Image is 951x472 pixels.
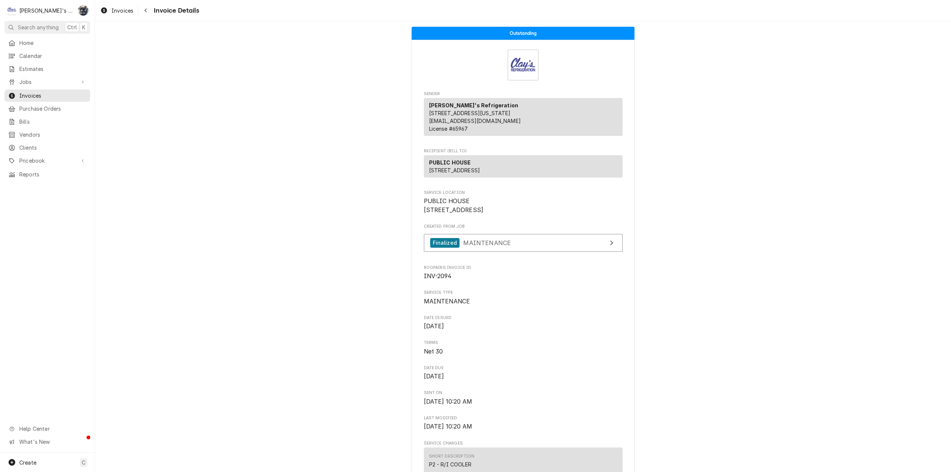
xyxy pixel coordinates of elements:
[19,144,87,152] span: Clients
[424,98,623,139] div: Sender
[424,315,623,321] span: Date Issued
[4,50,90,62] a: Calendar
[19,157,75,165] span: Pricebook
[424,224,623,230] span: Created From Job
[67,23,77,31] span: Ctrl
[19,105,87,113] span: Purchase Orders
[7,5,17,16] div: Clay's Refrigeration's Avatar
[424,272,623,281] span: Roopairs Invoice ID
[424,422,623,431] span: Last Modified
[4,168,90,180] a: Reports
[424,91,623,139] div: Invoice Sender
[4,102,90,115] a: Purchase Orders
[463,239,511,246] span: MAINTENANCE
[424,148,623,154] span: Recipient (Bill To)
[78,5,88,16] div: SB
[19,438,86,446] span: What's New
[7,5,17,16] div: C
[424,265,623,271] span: Roopairs Invoice ID
[424,390,623,396] span: Sent On
[4,141,90,154] a: Clients
[78,5,88,16] div: Sarah Bendele's Avatar
[4,63,90,75] a: Estimates
[19,52,87,60] span: Calendar
[424,91,623,97] span: Sender
[19,118,87,126] span: Bills
[424,340,623,346] span: Terms
[424,298,470,305] span: MAINTENANCE
[111,7,133,14] span: Invoices
[424,415,623,431] div: Last Modified
[429,159,471,166] strong: PUBLIC HOUSE
[424,234,623,252] a: View Job
[429,453,475,459] div: Short Description
[510,31,537,36] span: Outstanding
[424,423,472,430] span: [DATE] 10:20 AM
[4,423,90,435] a: Go to Help Center
[430,238,460,248] div: Finalized
[424,148,623,181] div: Invoice Recipient
[424,398,472,405] span: [DATE] 10:20 AM
[424,372,623,381] span: Date Due
[424,348,443,355] span: Net 30
[424,98,623,136] div: Sender
[424,155,623,180] div: Recipient (Bill To)
[19,7,74,14] div: [PERSON_NAME]'s Refrigeration
[424,297,623,306] span: Service Type
[424,265,623,281] div: Roopairs Invoice ID
[424,190,623,215] div: Service Location
[424,415,623,421] span: Last Modified
[152,6,199,16] span: Invoice Details
[424,390,623,406] div: Sent On
[4,89,90,102] a: Invoices
[424,347,623,356] span: Terms
[424,224,623,255] div: Created From Job
[19,425,86,433] span: Help Center
[424,290,623,306] div: Service Type
[424,273,451,280] span: INV-2094
[424,197,623,214] span: Service Location
[4,436,90,448] a: Go to What's New
[4,128,90,141] a: Vendors
[19,459,36,466] span: Create
[4,37,90,49] a: Home
[429,110,511,116] span: [STREET_ADDRESS][US_STATE]
[424,190,623,196] span: Service Location
[4,115,90,128] a: Bills
[507,49,539,81] img: Logo
[424,315,623,331] div: Date Issued
[424,365,623,371] span: Date Due
[19,131,87,139] span: Vendors
[424,322,623,331] span: Date Issued
[4,76,90,88] a: Go to Jobs
[19,78,75,86] span: Jobs
[424,340,623,356] div: Terms
[424,397,623,406] span: Sent On
[424,373,444,380] span: [DATE]
[424,290,623,296] span: Service Type
[429,167,480,173] span: [STREET_ADDRESS]
[412,27,634,40] div: Status
[19,170,87,178] span: Reports
[18,23,59,31] span: Search anything
[4,21,90,34] button: Search anythingCtrlK
[424,365,623,381] div: Date Due
[19,39,87,47] span: Home
[19,65,87,73] span: Estimates
[424,198,484,214] span: PUBLIC HOUSE [STREET_ADDRESS]
[4,154,90,167] a: Go to Pricebook
[424,323,444,330] span: [DATE]
[140,4,152,16] button: Navigate back
[429,102,519,108] strong: [PERSON_NAME]'s Refrigeration
[82,459,85,466] span: C
[429,118,521,124] a: [EMAIL_ADDRESS][DOMAIN_NAME]
[424,440,623,446] span: Service Charges
[424,155,623,178] div: Recipient (Bill To)
[429,453,475,468] div: Short Description
[19,92,87,100] span: Invoices
[429,460,471,468] div: Short Description
[82,23,85,31] span: K
[429,126,468,132] span: License # 65967
[97,4,136,17] a: Invoices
